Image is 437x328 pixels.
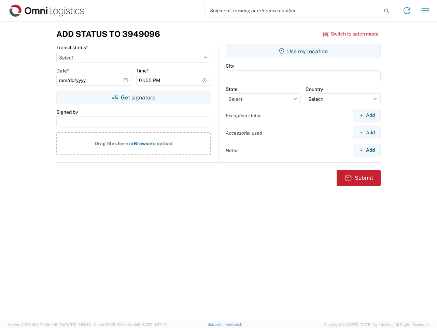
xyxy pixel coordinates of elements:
[337,170,381,186] button: Submit
[353,126,381,139] button: Add
[56,109,78,115] label: Signed by
[353,109,381,122] button: Add
[205,4,382,17] input: Shipment, tracking or reference number
[151,141,173,146] span: to upload
[208,322,225,326] a: Support
[306,86,323,92] label: Country
[353,144,381,156] button: Add
[226,130,262,136] label: Accessorial used
[95,141,134,146] span: Drag files here or
[323,28,378,40] button: Switch to batch mode
[324,322,429,328] span: Copyright © [DATE]-[DATE] Agistix Inc., All Rights Reserved
[56,91,211,104] button: Get signature
[226,112,262,119] label: Exception status
[134,141,151,146] span: Browse
[225,322,242,326] a: Feedback
[64,323,91,327] span: [DATE] 11:54:36
[56,44,88,51] label: Transit status
[8,323,91,327] span: Server: 2025.16.0-21b0bc45e7b
[226,86,238,92] label: State
[226,147,239,153] label: Notes
[136,68,149,74] label: Time
[56,29,160,39] h3: Add Status to 3949096
[140,323,167,327] span: [DATE] 11:37:47
[226,63,234,69] label: City
[94,323,167,327] span: Client: 2025.16.0-b4dc8a9
[226,44,381,58] button: Use my location
[56,68,69,74] label: Date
